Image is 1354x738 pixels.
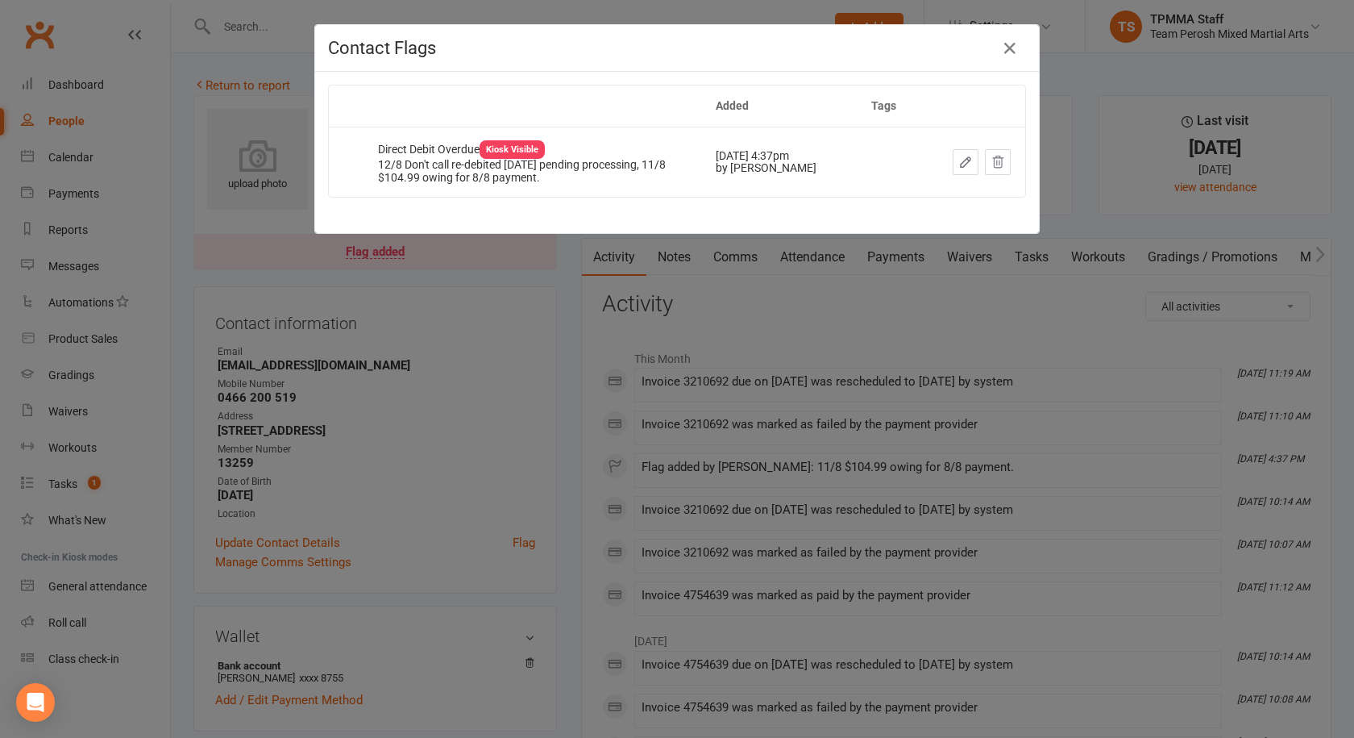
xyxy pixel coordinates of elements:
[985,149,1011,175] button: Dismiss this flag
[701,85,857,127] th: Added
[857,85,921,127] th: Tags
[378,159,687,184] div: 12/8 Don't call re-debited [DATE] pending processing, 11/8 $104.99 owing for 8/8 payment.
[16,683,55,722] div: Open Intercom Messenger
[480,140,545,159] div: Kiosk Visible
[328,38,1026,58] h4: Contact Flags
[701,127,857,197] td: [DATE] 4:37pm by [PERSON_NAME]
[378,143,545,156] span: Direct Debit Overdue
[997,35,1023,61] button: Close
